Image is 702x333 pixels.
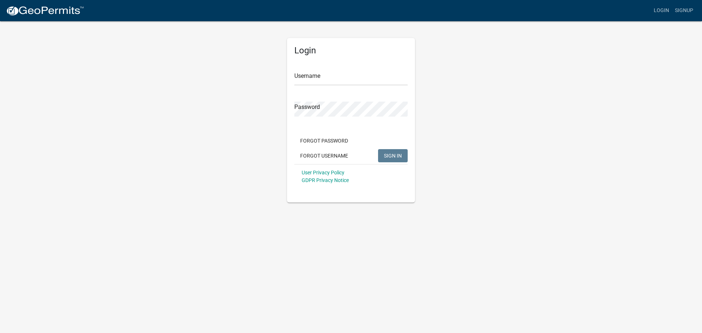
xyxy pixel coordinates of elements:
button: SIGN IN [378,149,408,162]
a: Signup [672,4,696,18]
h5: Login [294,45,408,56]
a: GDPR Privacy Notice [302,177,349,183]
a: User Privacy Policy [302,170,344,175]
span: SIGN IN [384,152,402,158]
button: Forgot Password [294,134,354,147]
a: Login [651,4,672,18]
button: Forgot Username [294,149,354,162]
